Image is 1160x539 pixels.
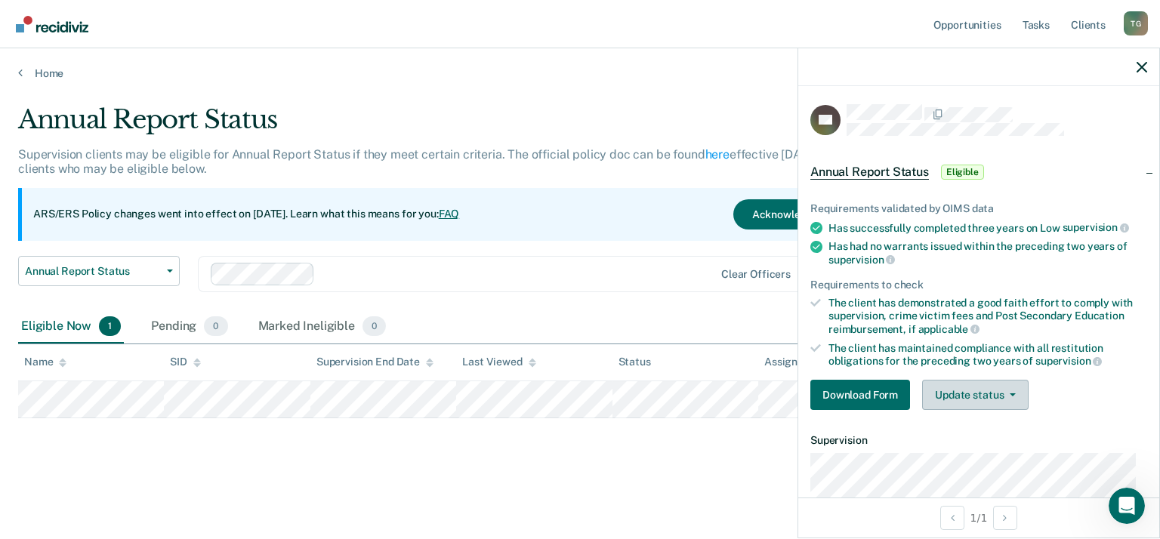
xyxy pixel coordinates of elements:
div: Name [24,356,66,368]
a: FAQ [439,208,460,220]
div: T G [1124,11,1148,35]
button: Update status [922,380,1029,410]
div: Annual Report StatusEligible [798,148,1159,196]
div: Assigned to [764,356,835,368]
p: Supervision clients may be eligible for Annual Report Status if they meet certain criteria. The o... [18,147,864,176]
div: Marked Ineligible [255,310,390,343]
div: Clear officers [721,268,791,281]
span: Annual Report Status [810,165,929,180]
div: Requirements to check [810,279,1147,291]
span: supervision [1035,355,1102,367]
span: Annual Report Status [25,265,161,278]
iframe: Intercom live chat [1109,488,1145,524]
span: 0 [362,316,386,336]
a: Home [18,66,1142,80]
div: Pending [148,310,230,343]
button: Acknowledge & Close [733,199,877,229]
span: 0 [204,316,227,336]
div: Has successfully completed three years on Low [828,221,1147,235]
div: The client has maintained compliance with all restitution obligations for the preceding two years of [828,342,1147,368]
div: 1 / 1 [798,497,1159,537]
div: SID [170,356,201,368]
div: Last Viewed [462,356,535,368]
button: Profile dropdown button [1124,11,1148,35]
div: Supervision End Date [316,356,433,368]
span: Eligible [941,165,984,180]
span: applicable [918,323,980,335]
p: ARS/ERS Policy changes went into effect on [DATE]. Learn what this means for you: [33,207,459,222]
span: 1 [99,316,121,336]
div: Annual Report Status [18,104,888,147]
button: Next Opportunity [993,506,1017,530]
div: Eligible Now [18,310,124,343]
span: supervision [1063,221,1129,233]
button: Previous Opportunity [940,506,964,530]
dt: Supervision [810,434,1147,447]
img: Recidiviz [16,16,88,32]
div: Has had no warrants issued within the preceding two years of [828,240,1147,266]
span: supervision [828,254,895,266]
div: Status [619,356,651,368]
a: here [705,147,730,162]
div: Requirements validated by OIMS data [810,202,1147,215]
a: Navigate to form link [810,380,916,410]
div: The client has demonstrated a good faith effort to comply with supervision, crime victim fees and... [828,297,1147,335]
button: Download Form [810,380,910,410]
